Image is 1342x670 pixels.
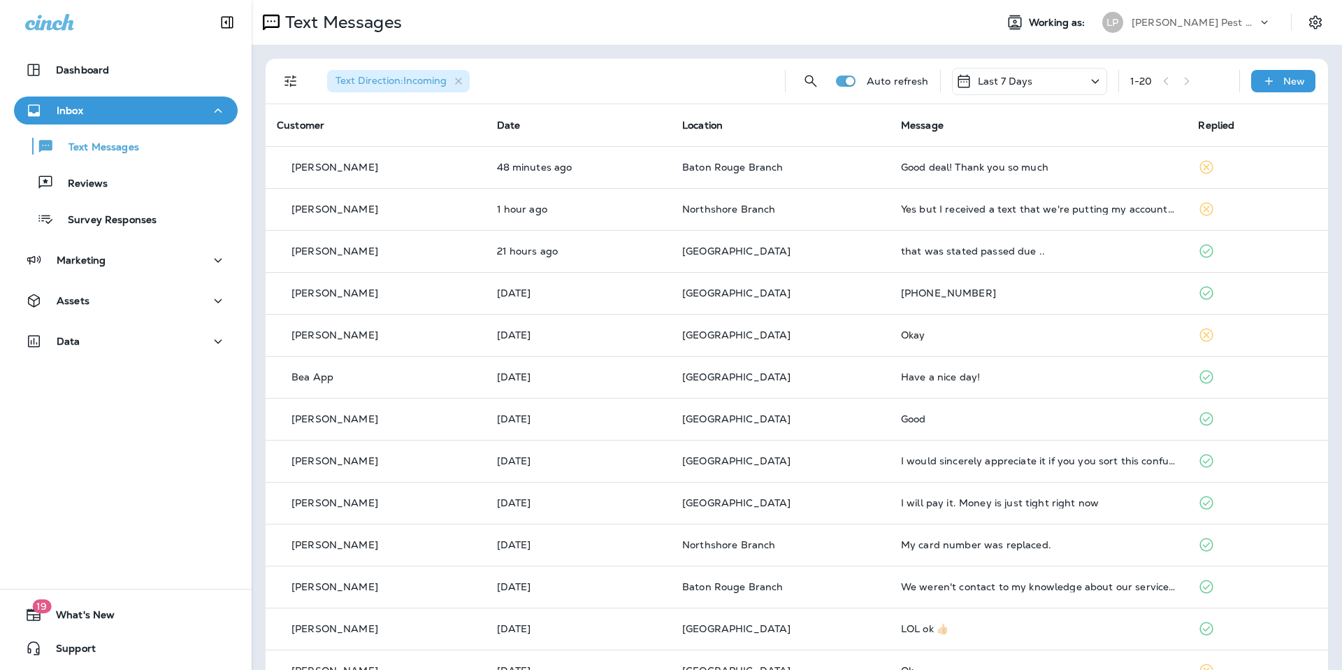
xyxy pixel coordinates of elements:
p: Marketing [57,255,106,266]
button: Support [14,634,238,662]
p: [PERSON_NAME] [291,287,378,299]
button: Search Messages [797,67,825,95]
span: [GEOGRAPHIC_DATA] [682,371,791,383]
p: Auto refresh [867,76,929,87]
p: [PERSON_NAME] [291,539,378,550]
p: [PERSON_NAME] [291,413,378,425]
span: [GEOGRAPHIC_DATA] [682,413,791,425]
p: [PERSON_NAME] [291,581,378,592]
div: Yes but I received a text that we're putting my account on hold for non payment [901,204,1176,215]
button: Dashboard [14,56,238,84]
p: Data [57,336,80,347]
button: 19What's New [14,601,238,629]
span: 19 [32,599,51,613]
p: Sep 15, 2025 08:25 AM [497,204,661,215]
p: Sep 14, 2025 12:11 PM [497,245,661,257]
button: Reviews [14,168,238,197]
div: Text Direction:Incoming [327,70,470,92]
div: I will pay it. Money is just tight right now [901,497,1176,508]
p: [PERSON_NAME] [291,497,378,508]
p: Sep 15, 2025 08:49 AM [497,162,661,173]
p: Sep 11, 2025 12:12 PM [497,497,661,508]
p: [PERSON_NAME] Pest Control [1132,17,1257,28]
p: Sep 10, 2025 09:01 AM [497,539,661,550]
span: [GEOGRAPHIC_DATA] [682,245,791,257]
div: 509-630-0111 [901,287,1176,299]
p: Bea App [291,371,333,383]
p: Sep 9, 2025 03:56 PM [497,581,661,592]
button: Assets [14,287,238,315]
span: [GEOGRAPHIC_DATA] [682,329,791,341]
span: [GEOGRAPHIC_DATA] [682,497,791,509]
div: that was stated passed due .. [901,245,1176,257]
span: Message [901,119,944,131]
p: Sep 13, 2025 10:28 AM [497,287,661,299]
p: Sep 9, 2025 03:16 PM [497,623,661,634]
span: Working as: [1029,17,1088,29]
p: Sep 12, 2025 02:00 PM [497,329,661,341]
span: Northshore Branch [682,203,775,215]
div: Good deal! Thank you so much [901,162,1176,173]
div: Have a nice day! [901,371,1176,383]
p: New [1283,76,1305,87]
span: Date [497,119,521,131]
div: LOL ok 👍🏻 [901,623,1176,634]
p: Sep 11, 2025 01:19 PM [497,413,661,425]
button: Data [14,327,238,355]
p: Reviews [54,178,108,191]
div: We weren't contact to my knowledge about our services till I reached out, only to be made aware w... [901,581,1176,592]
p: Sep 12, 2025 12:19 PM [497,371,661,383]
div: LP [1102,12,1123,33]
div: I would sincerely appreciate it if you you sort this confusion out. This bill has been paid. Than... [901,455,1176,466]
button: Settings [1303,10,1328,35]
p: [PERSON_NAME] [291,245,378,257]
button: Text Messages [14,131,238,161]
p: Sep 11, 2025 01:19 PM [497,455,661,466]
button: Collapse Sidebar [208,8,247,36]
span: [GEOGRAPHIC_DATA] [682,455,791,467]
p: Last 7 Days [978,76,1033,87]
p: [PERSON_NAME] [291,329,378,341]
span: Text Direction : Incoming [335,74,447,87]
span: [GEOGRAPHIC_DATA] [682,287,791,299]
button: Survey Responses [14,204,238,234]
span: Northshore Branch [682,539,775,551]
span: [GEOGRAPHIC_DATA] [682,622,791,635]
p: Text Messages [280,12,402,33]
div: Good [901,413,1176,425]
p: [PERSON_NAME] [291,204,378,215]
p: Text Messages [55,141,139,155]
p: [PERSON_NAME] [291,455,378,466]
div: My card number was replaced. [901,539,1176,550]
span: Baton Rouge Branch [682,580,784,593]
span: What's New [42,609,115,626]
button: Inbox [14,97,238,124]
p: Assets [57,295,89,306]
p: Inbox [57,105,83,116]
button: Filters [277,67,305,95]
p: Survey Responses [54,214,157,227]
p: [PERSON_NAME] [291,623,378,634]
button: Marketing [14,246,238,274]
div: Okay [901,329,1176,341]
p: Dashboard [56,64,109,76]
span: Location [682,119,723,131]
span: Customer [277,119,324,131]
span: Replied [1198,119,1234,131]
p: [PERSON_NAME] [291,162,378,173]
div: 1 - 20 [1130,76,1153,87]
span: Baton Rouge Branch [682,161,784,173]
span: Support [42,643,96,660]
